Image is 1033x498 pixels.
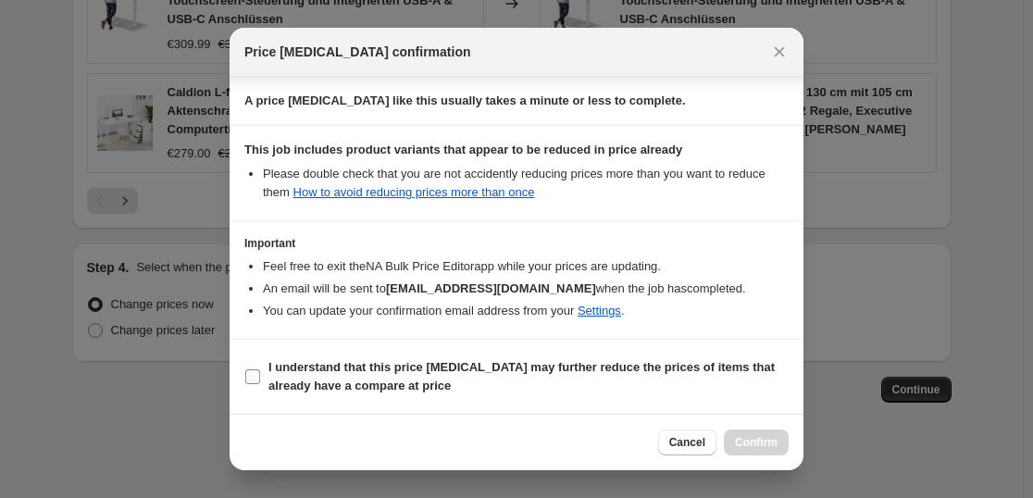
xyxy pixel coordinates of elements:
[263,302,789,320] li: You can update your confirmation email address from your .
[244,143,682,156] b: This job includes product variants that appear to be reduced in price already
[669,435,705,450] span: Cancel
[766,39,792,65] button: Close
[263,165,789,202] li: Please double check that you are not accidently reducing prices more than you want to reduce them
[263,257,789,276] li: Feel free to exit the NA Bulk Price Editor app while your prices are updating.
[293,185,535,199] a: How to avoid reducing prices more than once
[268,360,775,392] b: I understand that this price [MEDICAL_DATA] may further reduce the prices of items that already h...
[244,236,789,251] h3: Important
[244,43,471,61] span: Price [MEDICAL_DATA] confirmation
[263,280,789,298] li: An email will be sent to when the job has completed .
[386,281,596,295] b: [EMAIL_ADDRESS][DOMAIN_NAME]
[244,93,686,107] b: A price [MEDICAL_DATA] like this usually takes a minute or less to complete.
[658,430,716,455] button: Cancel
[578,304,621,317] a: Settings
